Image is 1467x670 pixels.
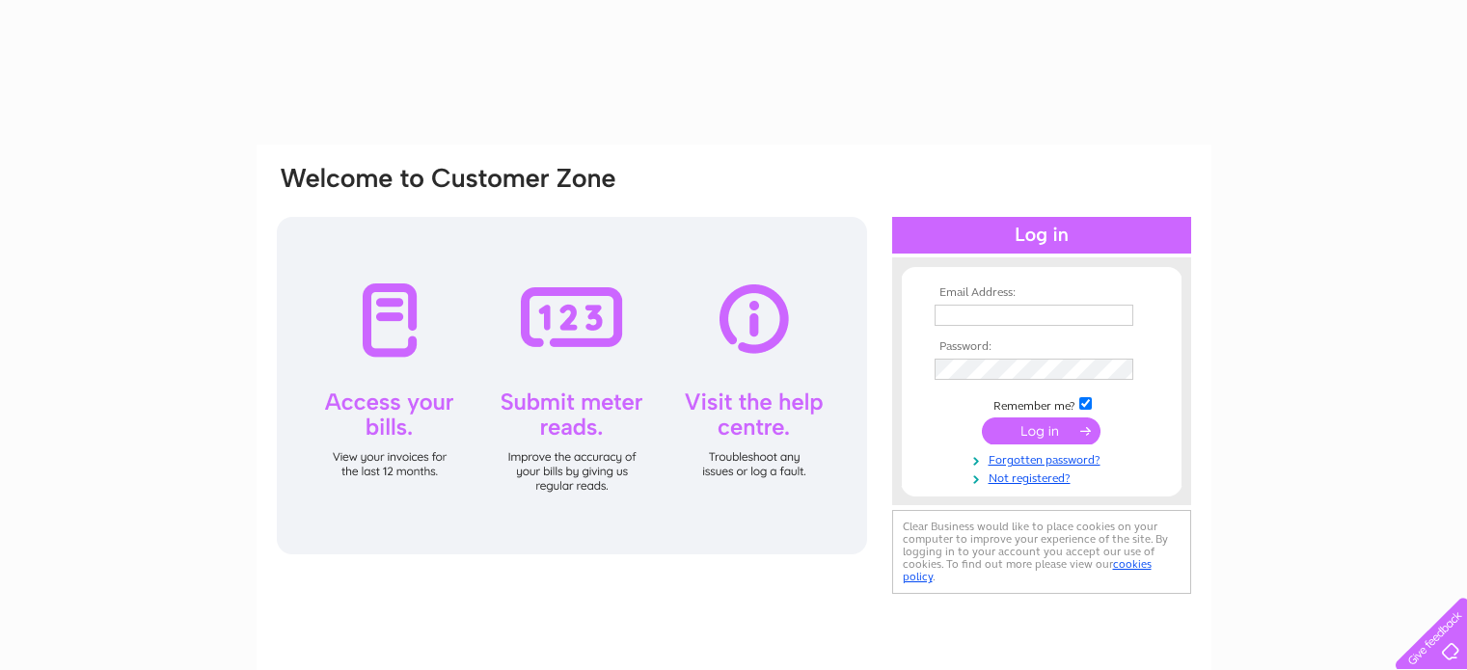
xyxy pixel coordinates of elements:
a: cookies policy [903,557,1152,583]
div: Clear Business would like to place cookies on your computer to improve your experience of the sit... [892,510,1191,594]
a: Not registered? [935,468,1154,486]
td: Remember me? [930,394,1154,414]
th: Email Address: [930,286,1154,300]
input: Submit [982,417,1100,444]
th: Password: [930,340,1154,354]
a: Forgotten password? [935,449,1154,468]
